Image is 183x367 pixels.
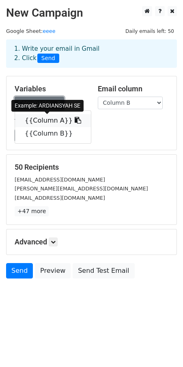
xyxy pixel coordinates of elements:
a: Send Test Email [73,263,134,278]
h5: 50 Recipients [15,163,168,172]
div: Example: ARDIANSYAH SE [11,100,84,112]
a: {{Column B}} [15,127,91,140]
small: [EMAIL_ADDRESS][DOMAIN_NAME] [15,195,105,201]
small: Google Sheet: [6,28,56,34]
small: [PERSON_NAME][EMAIL_ADDRESS][DOMAIN_NAME] [15,186,148,192]
h5: Advanced [15,237,168,246]
a: Copy/paste... [15,97,64,109]
a: +47 more [15,206,49,216]
span: Daily emails left: 50 [123,27,177,36]
div: 1. Write your email in Gmail 2. Click [8,44,175,63]
h5: Variables [15,84,86,93]
span: Send [37,54,59,63]
h2: New Campaign [6,6,177,20]
iframe: Chat Widget [142,328,183,367]
a: eeee [43,28,55,34]
h5: Email column [98,84,169,93]
a: {{Column A}} [15,114,91,127]
a: Preview [35,263,71,278]
small: [EMAIL_ADDRESS][DOMAIN_NAME] [15,177,105,183]
a: Send [6,263,33,278]
a: Daily emails left: 50 [123,28,177,34]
